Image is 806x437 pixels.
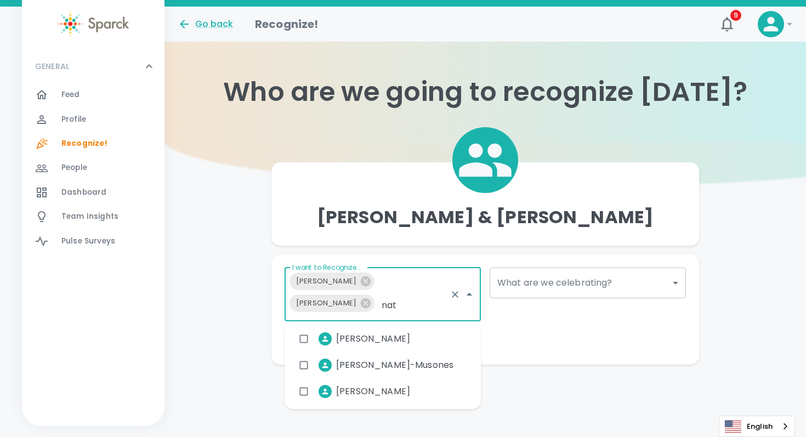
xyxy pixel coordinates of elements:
h1: Who are we going to recognize [DATE]? [164,77,806,107]
a: Dashboard [22,180,164,205]
a: Feed [22,83,164,107]
span: [PERSON_NAME]-Musones [336,359,453,372]
span: 9 [730,10,741,21]
aside: Language selected: English [719,416,795,437]
div: GENERAL [22,50,164,83]
span: Dashboard [61,187,106,198]
span: Team Insights [61,211,118,222]
span: Profile [61,114,86,125]
label: I want to Recognize... [292,263,361,272]
button: Go back [178,18,233,31]
span: [PERSON_NAME] [290,275,363,287]
p: GENERAL [35,61,69,72]
a: People [22,156,164,180]
div: [PERSON_NAME] [290,294,374,312]
div: Language [719,416,795,437]
span: Recognize! [61,138,108,149]
span: [PERSON_NAME] [336,332,410,345]
a: Profile [22,107,164,132]
span: People [61,162,87,173]
div: GENERAL [22,83,164,258]
a: Recognize! [22,132,164,156]
h4: [PERSON_NAME] & [PERSON_NAME] [317,206,654,228]
span: Feed [61,89,80,100]
img: Sparck logo [58,11,129,37]
a: Sparck logo [22,11,164,37]
span: [PERSON_NAME] [290,297,363,309]
button: 9 [714,11,740,37]
div: [PERSON_NAME] [290,273,374,290]
a: Pulse Surveys [22,229,164,253]
span: Pulse Surveys [61,236,115,247]
h1: Recognize! [255,15,319,33]
button: Close [462,287,477,302]
span: [PERSON_NAME] [336,385,410,398]
a: English [719,416,794,436]
a: Team Insights [22,205,164,229]
button: Clear [447,287,463,302]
